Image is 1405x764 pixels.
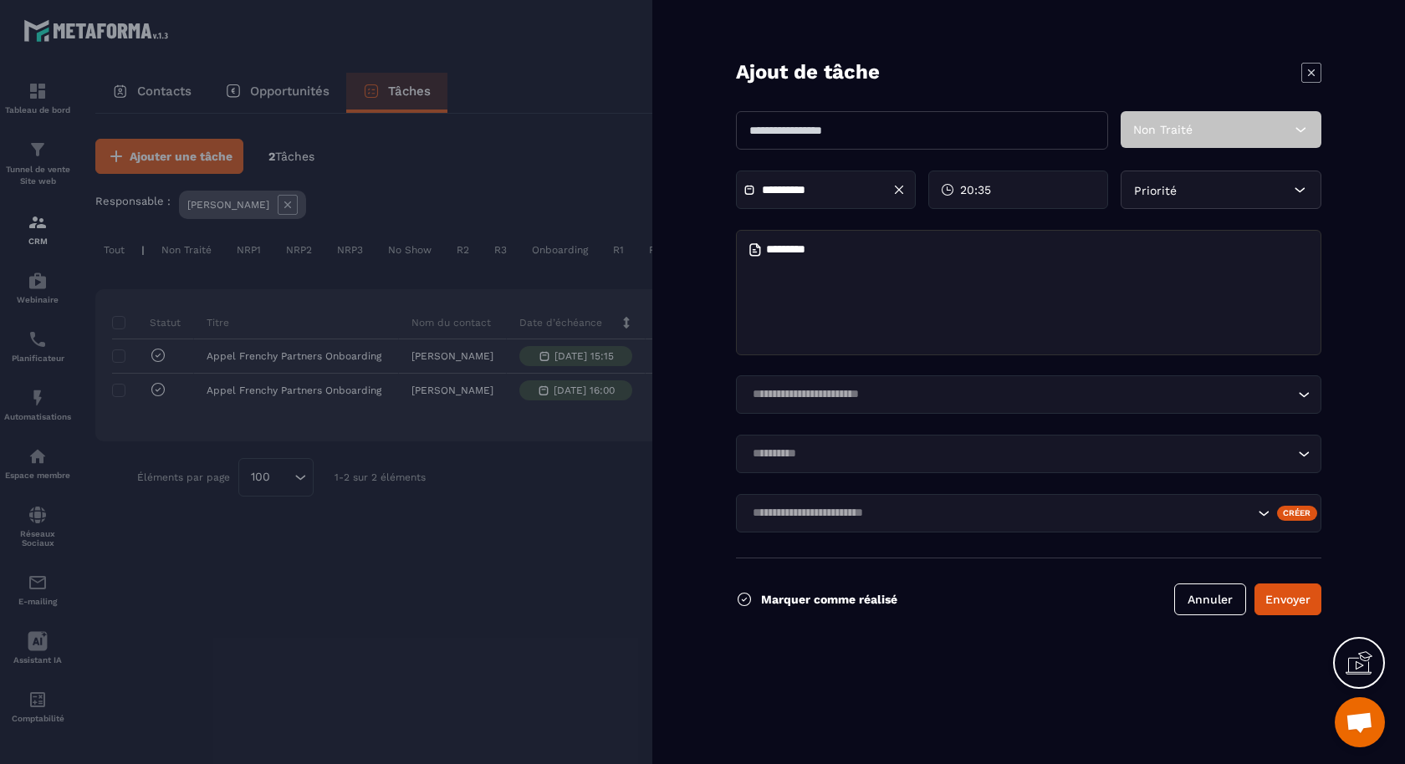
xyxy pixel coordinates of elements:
div: Search for option [736,375,1321,414]
span: Priorité [1134,184,1177,197]
button: Envoyer [1254,583,1321,615]
span: Non Traité [1133,123,1193,136]
div: Search for option [736,435,1321,473]
input: Search for option [747,504,1254,522]
input: Search for option [747,385,1294,404]
div: Search for option [736,494,1321,532]
input: Search for option [747,445,1294,463]
div: Ouvrir le chat [1335,697,1385,747]
span: 20:35 [960,181,991,198]
button: Annuler [1174,583,1246,615]
p: Marquer comme réalisé [761,593,897,606]
div: Créer [1277,506,1318,521]
p: Ajout de tâche [736,59,880,86]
